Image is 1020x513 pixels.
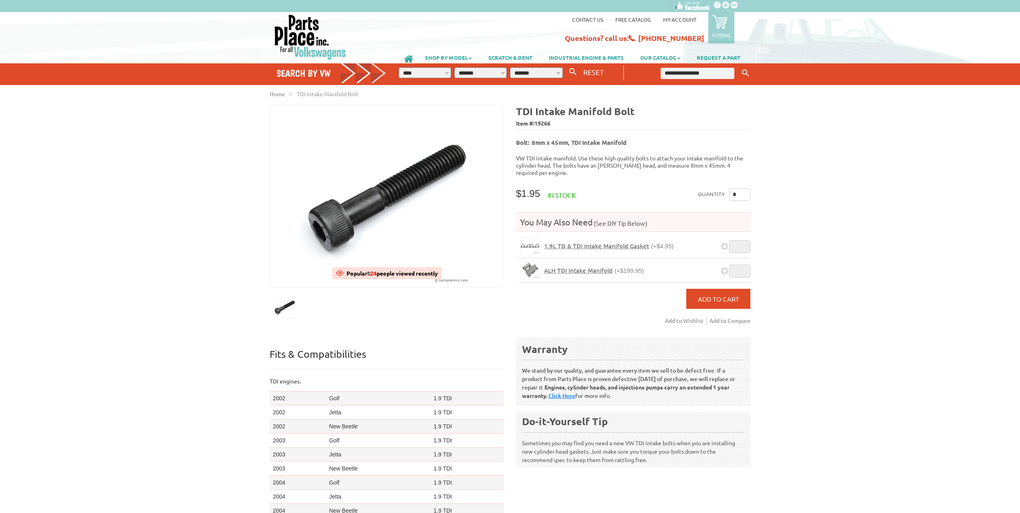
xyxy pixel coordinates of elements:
[326,476,430,490] td: Golf
[615,267,644,274] span: (+$199.95)
[430,434,504,448] td: 1.9 TDI
[548,191,576,199] span: In stock
[544,242,649,250] span: 1.9L TD & TDI Intake Manifold Gasket
[651,243,673,249] span: (+$4.95)
[270,292,300,322] img: TDI Intake Manifold Bolt
[740,67,752,80] button: Keyword Search
[297,90,359,97] span: TDI Intake Manifold Bolt
[276,67,386,79] h4: Search by VW
[430,448,504,462] td: 1.9 TDI
[326,406,430,420] td: Jetta
[698,188,725,201] label: Quantity
[698,295,739,303] span: Add to Cart
[430,490,504,504] td: 1.9 TDI
[541,51,632,64] a: INDUSTRIAL ENGINE & PARTS
[689,51,748,64] a: REQUEST A PART
[430,391,504,406] td: 1.9 TDI
[326,434,430,448] td: Golf
[663,16,696,23] a: My Account
[270,490,326,504] td: 2004
[270,448,326,462] td: 2003
[615,16,651,23] a: Free Catalog
[548,392,575,399] a: Click Here
[516,217,750,227] h4: You May Also Need
[520,238,540,253] a: 1.9L TD & TDI Intake Manifold Gasket
[544,267,644,274] a: ALH TDI Intake Manifold(+$199.95)
[522,360,744,400] p: We stand by our quality, and guarantee every item we sell to be defect free. If a product from Pa...
[270,105,504,287] img: TDI Intake Manifold Bolt
[480,51,540,64] a: SCRATCH & DENT
[572,16,603,23] a: Contact us
[522,383,730,399] b: Engines, cylinder heads, and injections pumps carry an extended 1 year warranty.
[270,348,504,369] p: Fits & Compatibilities
[665,316,707,326] a: Add to Wishlist
[520,262,540,278] a: ALH TDI Intake Manifold
[430,420,504,434] td: 1.9 TDI
[417,51,480,64] a: SHOP BY MODEL
[270,462,326,476] td: 2003
[712,32,730,39] p: 0 items
[430,406,504,420] td: 1.9 TDI
[270,391,326,406] td: 2002
[520,238,540,253] img: 1.9L TD & TDI Intake Manifold Gasket
[516,138,627,146] b: Bolt: 8mm x 45mm, TDI Intake Manifold
[430,462,504,476] td: 1.9 TDI
[430,476,504,490] td: 1.9 TDI
[270,90,285,97] a: Home
[632,51,688,64] a: OUR CATALOG
[593,219,647,227] span: (See DIY Tip Below)
[708,12,734,43] a: 0 items
[326,448,430,462] td: Jetta
[270,406,326,420] td: 2002
[686,289,750,309] button: Add to Cart
[516,118,750,130] span: Item #:
[710,316,750,326] a: Add to Compare
[516,188,540,199] span: $1.95
[544,266,613,274] span: ALH TDI Intake Manifold
[522,343,744,356] div: Warranty
[326,420,430,434] td: New Beetle
[516,154,750,176] p: VW TDI intake manifold. Use these high quality bolts to attach your intake manifold to the cylind...
[520,263,540,278] img: ALH TDI Intake Manifold
[270,377,504,385] p: TDI engines.
[583,68,604,76] span: RESET
[580,66,607,78] button: RESET
[270,420,326,434] td: 2002
[270,476,326,490] td: 2004
[522,432,744,464] p: Sometimes you may find you need a new VW TDI intake bolts when you are installing new cylinder he...
[566,66,580,78] button: Search By VW...
[522,415,608,428] b: Do-it-Yourself Tip
[270,434,326,448] td: 2003
[274,14,347,60] img: Parts Place Inc!
[534,120,550,127] span: 19266
[326,462,430,476] td: New Beetle
[326,490,430,504] td: Jetta
[326,391,430,406] td: Golf
[544,242,673,250] a: 1.9L TD & TDI Intake Manifold Gasket(+$4.95)
[516,105,635,118] b: TDI Intake Manifold Bolt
